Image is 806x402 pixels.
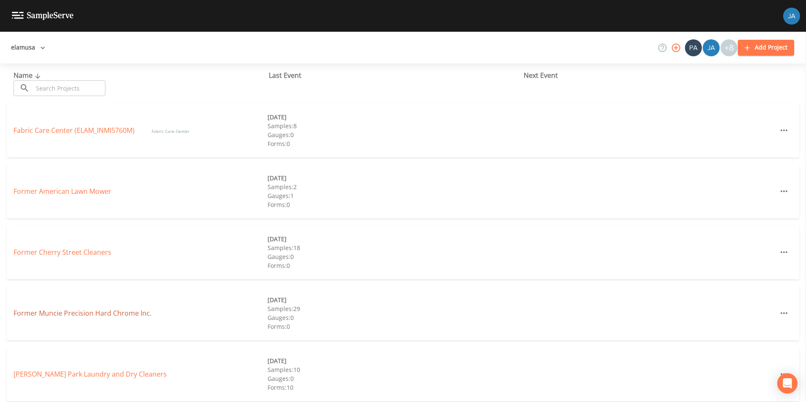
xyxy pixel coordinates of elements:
[268,234,522,243] div: [DATE]
[8,40,49,55] button: elamusa
[268,261,522,270] div: Forms: 0
[14,308,152,318] a: Former Muncie Precision Hard Chrome Inc.
[14,369,167,379] a: [PERSON_NAME] Park Laundry and Dry Cleaners
[268,121,522,130] div: Samples: 8
[720,39,737,56] div: +8
[152,128,189,134] span: Fabric Care Center
[268,374,522,383] div: Gauges: 0
[268,243,522,252] div: Samples: 18
[33,80,105,96] input: Search Projects
[268,304,522,313] div: Samples: 29
[268,322,522,331] div: Forms: 0
[12,12,74,20] img: logo
[14,187,111,196] a: Former American Lawn Mower
[268,173,522,182] div: [DATE]
[702,39,720,56] div: James Patrick Hogan
[14,71,43,80] span: Name
[268,130,522,139] div: Gauges: 0
[268,295,522,304] div: [DATE]
[268,200,522,209] div: Forms: 0
[268,365,522,374] div: Samples: 10
[268,252,522,261] div: Gauges: 0
[269,70,524,80] div: Last Event
[14,248,111,257] a: Former Cherry Street Cleaners
[14,126,135,135] a: Fabric Care Center (ELAM_INMI5760M)
[783,8,800,25] img: 747fbe677637578f4da62891070ad3f4
[685,39,702,56] div: Patrick Caulfield
[703,39,720,56] img: de60428fbf029cf3ba8fe1992fc15c16
[268,113,522,121] div: [DATE]
[738,40,794,55] button: Add Project
[268,191,522,200] div: Gauges: 1
[268,383,522,392] div: Forms: 10
[524,70,779,80] div: Next Event
[268,313,522,322] div: Gauges: 0
[685,39,702,56] img: 642d39ac0e0127a36d8cdbc932160316
[268,139,522,148] div: Forms: 0
[268,182,522,191] div: Samples: 2
[777,373,798,394] div: Open Intercom Messenger
[268,356,522,365] div: [DATE]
